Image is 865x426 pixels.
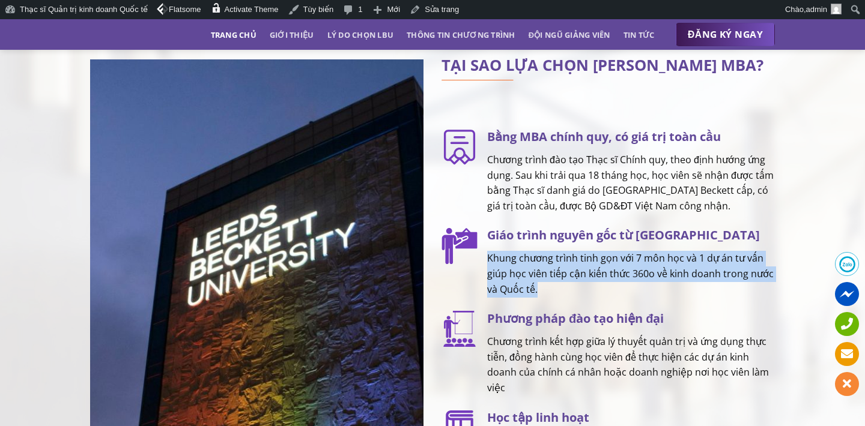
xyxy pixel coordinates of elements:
[442,80,514,81] img: line-lbu.jpg
[270,24,314,46] a: Giới thiệu
[327,24,394,46] a: Lý do chọn LBU
[442,59,775,71] h2: TẠI SAO LỰA CHỌN [PERSON_NAME] MBA?
[806,5,827,14] span: admin
[487,251,775,297] p: Khung chương trình tinh gọn với 7 môn học và 1 dự án tư vấn giúp học viên tiếp cận kiến thức 360o...
[676,23,775,47] a: ĐĂNG KÝ NGAY
[487,226,775,245] h3: Giáo trình nguyên gốc từ [GEOGRAPHIC_DATA]
[529,24,610,46] a: Đội ngũ giảng viên
[487,334,775,395] p: Chương trình kết hợp giữa lý thuyết quản trị và ứng dụng thực tiễn, đồng hành cùng học viên để th...
[624,24,655,46] a: Tin tức
[688,27,763,42] span: ĐĂNG KÝ NGAY
[407,24,515,46] a: Thông tin chương trình
[211,24,256,46] a: Trang chủ
[487,127,775,146] h3: Bằng MBA chính quy, có giá trị toàn cầu
[487,152,775,214] p: Chương trình đào tạo Thạc sĩ Chính quy, theo định hướng ứng dụng. Sau khi trải qua 18 tháng học, ...
[487,309,775,328] h3: Phương pháp đào tạo hiện đại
